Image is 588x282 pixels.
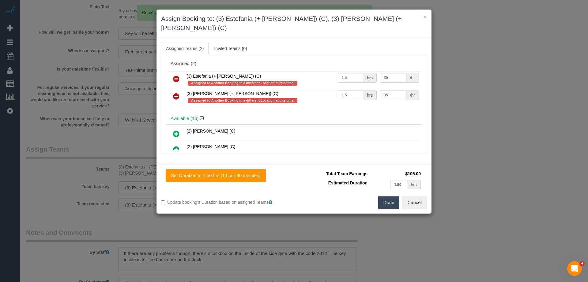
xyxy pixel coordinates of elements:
[161,199,289,205] label: Update booking's Duration based on assigned Teams
[567,261,582,276] iframe: Intercom live chat
[328,180,367,185] span: Estimated Duration
[187,129,235,133] span: (2) [PERSON_NAME] (C)
[161,14,427,33] h3: Assign Booking to: (3) Estefania (+ [PERSON_NAME]) (C), (3) [PERSON_NAME] (+ [PERSON_NAME]) (C)
[363,91,377,100] div: hrs
[187,144,235,149] span: (2) [PERSON_NAME] (C)
[423,14,427,20] button: ×
[188,98,297,103] span: Assigned to Another Booking in a different Location at this time.
[363,73,377,83] div: hrs
[299,169,369,178] td: Total Team Earnings
[402,196,427,209] button: Cancel
[209,42,252,55] a: Invited Teams (0)
[406,91,419,100] div: /hr
[161,42,209,55] a: Assigned Teams (2)
[171,61,417,66] div: Assigned (2)
[187,74,261,79] span: (3) Estefania (+ [PERSON_NAME]) (C)
[188,81,297,86] span: Assigned to Another Booking in a different Location at this time.
[406,73,419,83] div: /hr
[161,200,165,204] input: Update booking's Duration based on assigned Teams
[580,261,585,266] span: 4
[171,116,417,121] h4: Available (16)
[166,169,266,182] button: Set Duration to 1.50 hrs (1 hour 30 minutes)
[369,169,422,178] td: $105.00
[187,91,278,96] span: (3) [PERSON_NAME] (+ [PERSON_NAME]) (C)
[378,196,400,209] button: Done
[407,180,421,189] div: hrs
